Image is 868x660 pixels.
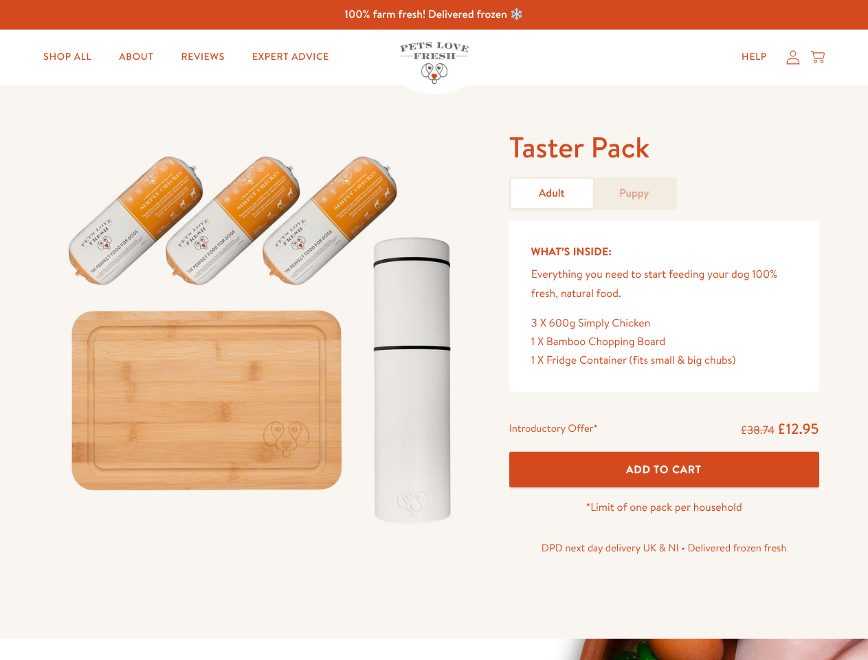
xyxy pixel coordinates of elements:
p: DPD next day delivery UK & NI • Delivered frozen fresh [509,539,819,557]
p: Everything you need to start feeding your dog 100% fresh, natural food. [531,265,797,302]
a: Puppy [593,179,676,208]
h5: What’s Inside: [531,243,797,261]
div: Introductory Offer* [509,419,598,440]
a: Adult [511,179,593,208]
span: £12.95 [777,419,819,439]
a: Help [731,43,778,71]
button: Add To Cart [509,452,819,488]
p: *Limit of one pack per household [509,498,819,517]
a: Expert Advice [241,43,340,71]
img: Taster Pack - Adult [49,129,476,538]
s: £38.74 [741,423,775,438]
a: Reviews [170,43,235,71]
span: Add To Cart [626,462,702,476]
div: 3 X 600g Simply Chicken [531,314,797,333]
div: 1 X Fridge Container (fits small & big chubs) [531,351,797,370]
img: Pets Love Fresh [400,42,469,84]
a: About [108,43,164,71]
span: 1 X Bamboo Chopping Board [531,334,666,349]
h1: Taster Pack [509,129,819,166]
a: Shop All [32,43,102,71]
